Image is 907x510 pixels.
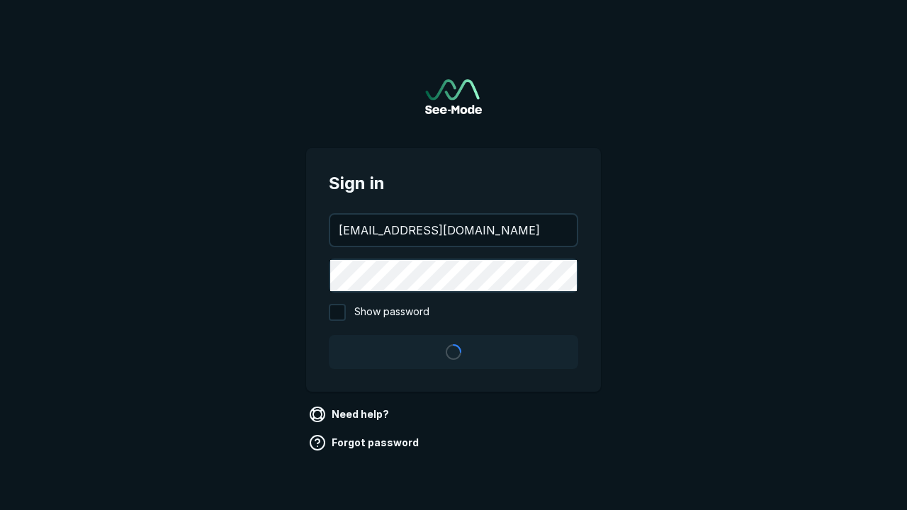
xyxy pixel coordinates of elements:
a: Go to sign in [425,79,482,114]
a: Need help? [306,403,395,426]
span: Sign in [329,171,578,196]
a: Forgot password [306,431,424,454]
img: See-Mode Logo [425,79,482,114]
span: Show password [354,304,429,321]
input: your@email.com [330,215,577,246]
